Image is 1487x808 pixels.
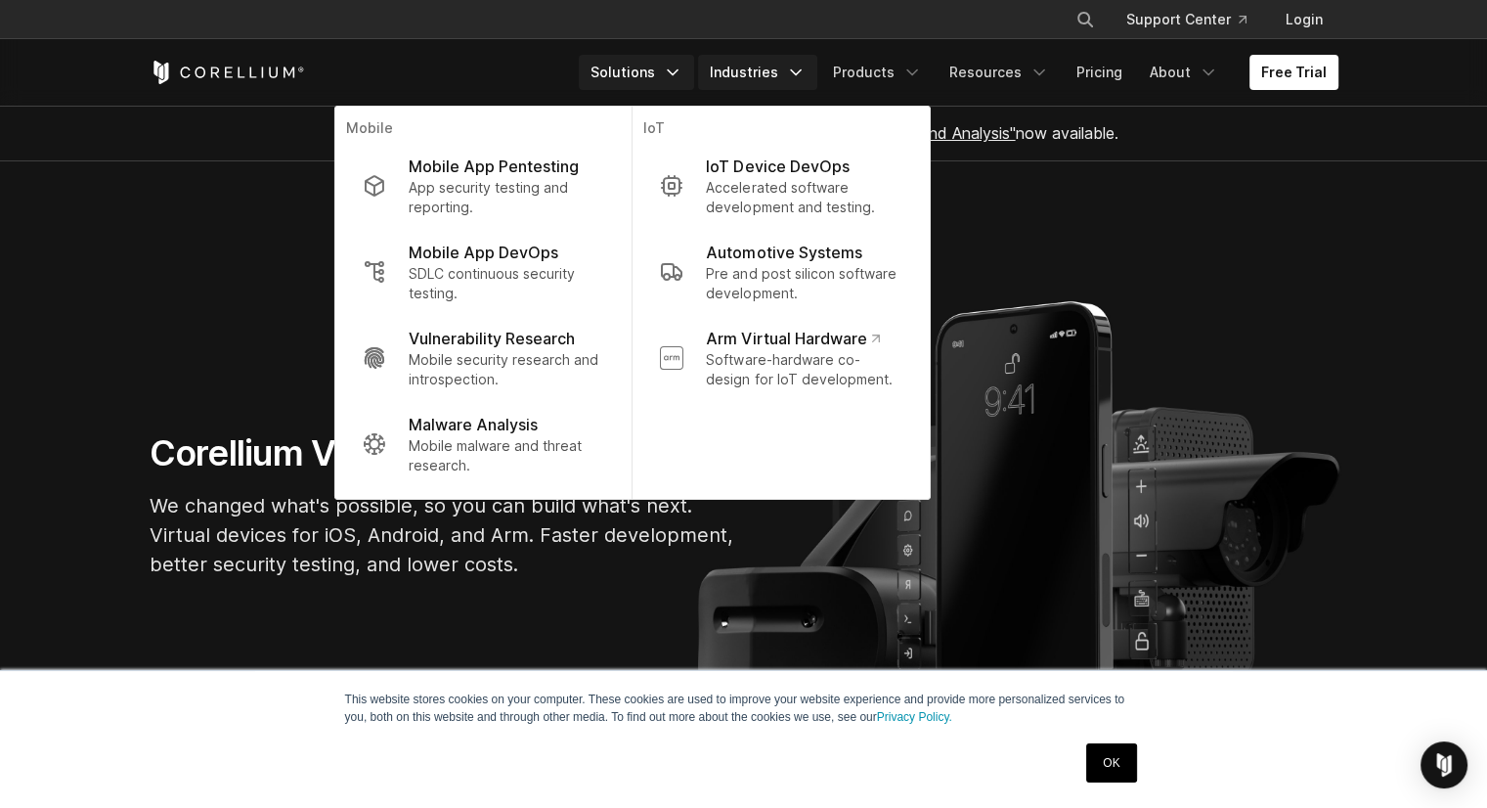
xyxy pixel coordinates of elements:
[706,241,861,264] p: Automotive Systems
[409,264,603,303] p: SDLC continuous security testing.
[1249,55,1338,90] a: Free Trial
[579,55,1338,90] div: Navigation Menu
[1065,55,1134,90] a: Pricing
[345,691,1143,726] p: This website stores cookies on your computer. These cookies are used to improve your website expe...
[1068,2,1103,37] button: Search
[409,327,575,350] p: Vulnerability Research
[409,155,579,178] p: Mobile App Pentesting
[643,118,917,143] p: IoT
[409,413,538,436] p: Malware Analysis
[643,315,917,401] a: Arm Virtual Hardware Software-hardware co-design for IoT development.
[409,436,603,475] p: Mobile malware and threat research.
[706,327,879,350] p: Arm Virtual Hardware
[706,155,849,178] p: IoT Device DevOps
[579,55,694,90] a: Solutions
[150,431,736,475] h1: Corellium Virtual Hardware
[698,55,817,90] a: Industries
[706,350,901,389] p: Software-hardware co-design for IoT development.
[409,178,603,217] p: App security testing and reporting.
[643,143,917,229] a: IoT Device DevOps Accelerated software development and testing.
[346,401,619,487] a: Malware Analysis Mobile malware and threat research.
[938,55,1061,90] a: Resources
[821,55,934,90] a: Products
[1086,743,1136,783] a: OK
[643,229,917,315] a: Automotive Systems Pre and post silicon software development.
[706,264,901,303] p: Pre and post silicon software development.
[346,143,619,229] a: Mobile App Pentesting App security testing and reporting.
[877,710,952,724] a: Privacy Policy.
[706,178,901,217] p: Accelerated software development and testing.
[150,491,736,579] p: We changed what's possible, so you can build what's next. Virtual devices for iOS, Android, and A...
[409,350,603,389] p: Mobile security research and introspection.
[1111,2,1262,37] a: Support Center
[1138,55,1230,90] a: About
[1421,741,1467,788] div: Open Intercom Messenger
[1270,2,1338,37] a: Login
[409,241,558,264] p: Mobile App DevOps
[346,315,619,401] a: Vulnerability Research Mobile security research and introspection.
[1052,2,1338,37] div: Navigation Menu
[150,61,305,84] a: Corellium Home
[346,229,619,315] a: Mobile App DevOps SDLC continuous security testing.
[346,118,619,143] p: Mobile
